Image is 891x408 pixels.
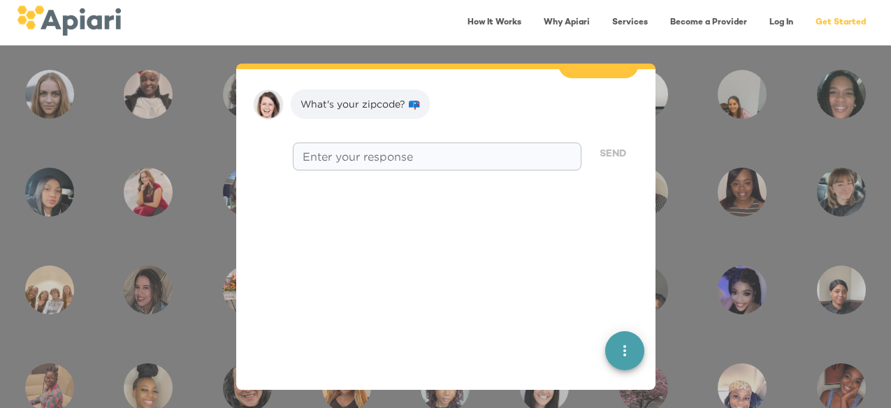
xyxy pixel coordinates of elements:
[761,8,802,37] a: Log In
[17,6,121,36] img: logo
[300,97,420,111] div: What's your zipcode? 📪
[604,8,656,37] a: Services
[459,8,530,37] a: How It Works
[253,89,284,120] img: amy.37686e0395c82528988e.png
[662,8,755,37] a: Become a Provider
[535,8,598,37] a: Why Apiari
[605,331,644,370] button: quick menu
[807,8,874,37] a: Get Started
